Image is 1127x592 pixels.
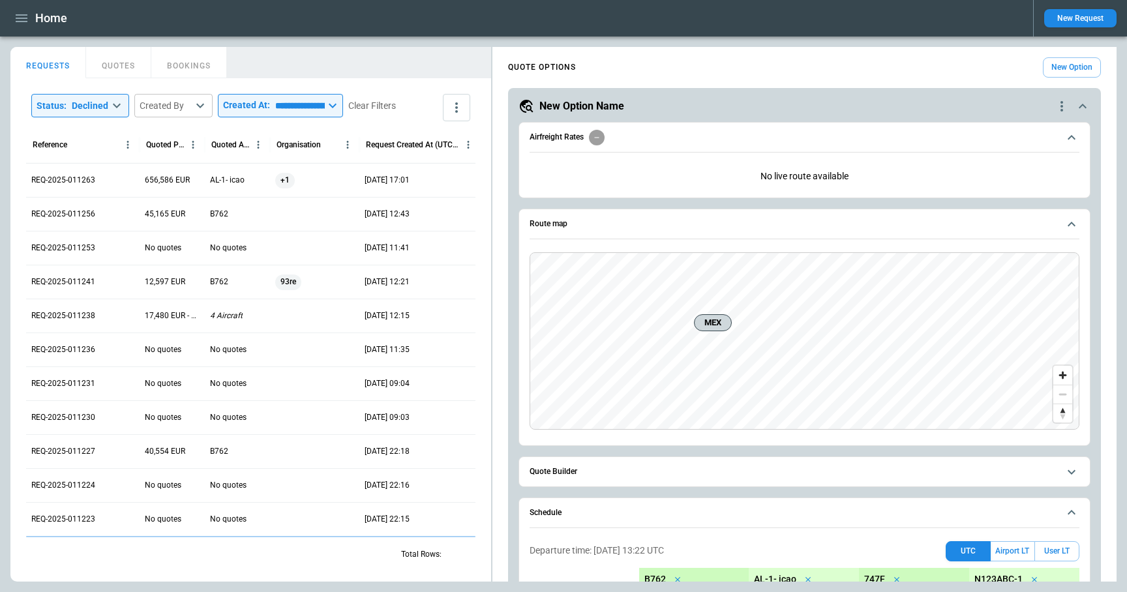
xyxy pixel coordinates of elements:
p: 4 Aircraft [210,310,243,321]
p: No quotes [210,243,247,254]
p: REQ-2025-011227 [31,446,95,457]
div: quote-option-actions [1054,98,1070,114]
p: Created At: [223,100,270,111]
p: REQ-2025-011238 [31,310,95,321]
p: 28/08/25 17:01 [365,175,410,186]
p: No quotes [145,514,181,525]
div: Created By [140,99,192,112]
span: MEX [700,316,726,329]
p: 28/08/25 12:43 [365,209,410,220]
p: Departure time: [DATE] 13:22 UTC [530,545,664,556]
p: REQ-2025-011224 [31,480,95,491]
p: AL-1- icao [754,574,796,585]
p: No quotes [145,243,181,254]
button: Quoted Price column menu [185,136,202,153]
p: REQ-2025-011231 [31,378,95,389]
p: 26/08/25 22:18 [365,446,410,457]
p: 27/08/25 11:35 [365,344,410,355]
button: UTC [946,541,991,561]
p: 27/08/25 09:04 [365,378,410,389]
div: Organisation [277,140,321,149]
div: Reference [33,140,67,149]
p: B762 [210,446,228,457]
p: 28/08/25 11:41 [365,243,410,254]
button: QUOTES [86,47,151,78]
p: REQ-2025-011230 [31,412,95,423]
p: 656,586 EUR [145,175,190,186]
p: 12,597 EUR [145,276,185,288]
p: No quotes [210,378,247,389]
button: Quote Builder [530,457,1079,486]
p: 747F [864,574,885,585]
p: REQ-2025-011236 [31,344,95,355]
button: Reset bearing to north [1053,404,1072,422]
p: REQ-2025-011256 [31,209,95,220]
div: Quoted Aircraft [211,140,250,149]
button: REQUESTS [10,47,86,78]
button: New Request [1044,9,1117,27]
p: 26/08/25 22:15 [365,514,410,525]
div: Request Created At (UTC+03:00) [366,140,460,149]
h6: Quote Builder [530,467,577,476]
button: Zoom out [1053,385,1072,404]
p: B762 [210,209,228,220]
button: New Option [1043,57,1101,78]
p: 40,554 EUR [145,446,185,457]
span: 93re [275,265,301,299]
p: 27/08/25 12:15 [365,310,410,321]
button: Zoom in [1053,366,1072,385]
span: +1 [275,164,295,197]
button: Quoted Aircraft column menu [250,136,267,153]
p: No quotes [145,344,181,355]
button: Organisation column menu [339,136,356,153]
p: 27/08/25 12:21 [365,276,410,288]
p: 45,165 EUR [145,209,185,220]
p: 26/08/25 22:16 [365,480,410,491]
div: Airfreight Rates [530,160,1079,192]
button: Schedule [530,498,1079,528]
button: Request Created At (UTC+03:00) column menu [460,136,477,153]
p: No quotes [210,412,247,423]
button: Airport LT [991,541,1034,561]
div: Declined [72,99,108,112]
p: 27/08/25 09:03 [365,412,410,423]
div: Route map [530,252,1079,430]
p: No quotes [210,344,247,355]
p: AL-1- icao [210,175,245,186]
p: REQ-2025-011241 [31,276,95,288]
button: more [443,94,470,121]
h6: Route map [530,220,567,228]
p: No quotes [210,514,247,525]
button: Reference column menu [119,136,136,153]
p: No quotes [145,480,181,491]
p: REQ-2025-011223 [31,514,95,525]
p: B762 [644,574,666,585]
p: N123ABC-1 [974,574,1023,585]
p: B762 [210,276,228,288]
p: 17,480 EUR - 1,490,375 EUR [145,310,200,321]
button: Route map [530,209,1079,239]
p: No quotes [210,480,247,491]
h5: New Option Name [539,99,624,113]
h6: Airfreight Rates [530,133,584,141]
button: BOOKINGS [151,47,227,78]
canvas: Map [530,253,1079,429]
button: New Option Namequote-option-actions [518,98,1090,114]
h4: QUOTE OPTIONS [508,65,576,70]
button: Airfreight Rates [530,123,1079,153]
div: Quoted Price [146,140,185,149]
p: No live route available [530,160,1079,192]
p: No quotes [145,412,181,423]
div: Status : [37,99,108,112]
p: REQ-2025-011263 [31,175,95,186]
p: Total Rows: [401,549,442,560]
p: REQ-2025-011253 [31,243,95,254]
button: Clear Filters [348,98,396,114]
h1: Home [35,10,67,26]
p: No quotes [145,378,181,389]
h6: Schedule [530,509,562,517]
button: User LT [1034,541,1079,561]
